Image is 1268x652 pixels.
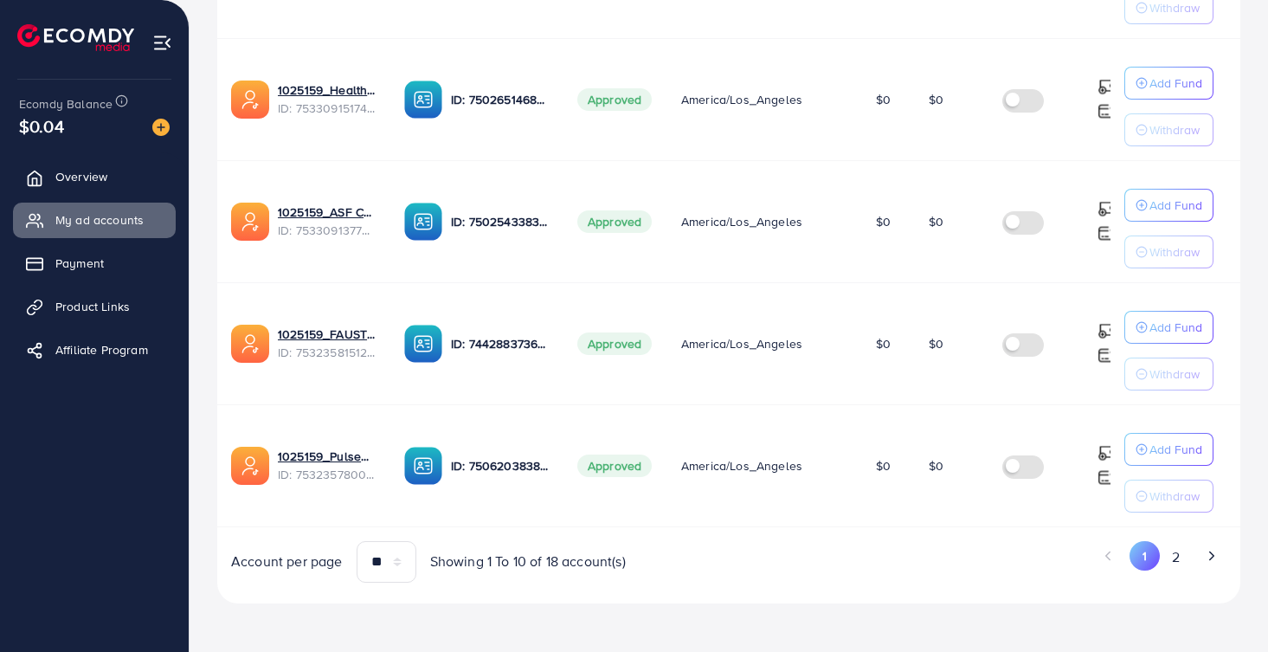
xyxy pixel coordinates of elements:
button: Add Fund [1124,433,1213,466]
button: Withdraw [1124,236,1213,268]
span: ID: 7532358151207763985 [278,344,377,361]
a: 1025159_Healthy Vibrant Living_1753934588845 [278,81,377,99]
img: ic-ads-acc.e4c84228.svg [231,325,269,363]
p: Withdraw [1149,119,1200,140]
button: Withdraw [1124,358,1213,391]
img: ic-ads-acc.e4c84228.svg [231,447,269,485]
span: $0 [929,91,943,108]
span: Approved [577,210,652,233]
img: menu [152,33,172,53]
a: My ad accounts [13,203,176,237]
iframe: Chat [1194,574,1255,639]
img: ic-ba-acc.ded83a64.svg [404,203,442,241]
span: Approved [577,88,652,111]
span: $0 [929,335,943,352]
span: Showing 1 To 10 of 18 account(s) [430,552,626,571]
button: Withdraw [1124,480,1213,513]
button: Add Fund [1124,311,1213,344]
span: $0 [876,213,891,230]
a: 1025159_ASF Culinary Lab_1753934535137 [278,203,377,221]
p: Add Fund [1149,439,1202,460]
div: <span class='underline'>1025159_PulseNest Move Hub_1753763732012</span></br>7532357800161394689 [278,448,377,483]
span: Product Links [55,298,130,315]
img: ic-ba-acc.ded83a64.svg [404,81,442,119]
a: Product Links [13,289,176,324]
p: ID: 7442883736774967297 [451,333,550,354]
p: ID: 7502651468420317191 [451,89,550,110]
span: Approved [577,332,652,355]
span: $0.04 [19,113,64,139]
img: top-up amount [1097,224,1116,242]
a: Payment [13,246,176,281]
img: logo [17,24,134,51]
span: Ecomdy Balance [19,95,113,113]
button: Go to next page [1196,541,1226,571]
p: Withdraw [1149,242,1200,262]
img: ic-ba-acc.ded83a64.svg [404,325,442,363]
span: America/Los_Angeles [681,335,802,352]
button: Withdraw [1124,113,1213,146]
button: Go to page 2 [1160,541,1191,573]
span: ID: 7533091517477666817 [278,100,377,117]
p: Add Fund [1149,317,1202,338]
p: Withdraw [1149,486,1200,507]
p: Add Fund [1149,195,1202,216]
img: ic-ba-acc.ded83a64.svg [404,447,442,485]
div: <span class='underline'>1025159_FAUSTO SEGURA7_1753763812291</span></br>7532358151207763985 [278,326,377,361]
p: ID: 7502543383911923713 [451,211,550,232]
span: My ad accounts [55,211,144,229]
img: ic-ads-acc.e4c84228.svg [231,203,269,241]
img: top-up amount [1097,200,1116,218]
span: $0 [929,213,943,230]
span: America/Los_Angeles [681,91,802,108]
div: <span class='underline'>1025159_Healthy Vibrant Living_1753934588845</span></br>7533091517477666817 [278,81,377,117]
span: Overview [55,168,107,185]
button: Go to page 1 [1130,541,1160,571]
span: ID: 7533091377543020561 [278,222,377,239]
img: top-up amount [1097,346,1116,365]
a: Affiliate Program [13,332,176,367]
ul: Pagination [743,541,1226,573]
a: 1025159_FAUSTO SEGURA7_1753763812291 [278,326,377,343]
div: <span class='underline'>1025159_ASF Culinary Lab_1753934535137</span></br>7533091377543020561 [278,203,377,239]
span: Affiliate Program [55,341,148,358]
img: top-up amount [1097,468,1116,487]
img: ic-ads-acc.e4c84228.svg [231,81,269,119]
p: Add Fund [1149,73,1202,94]
span: America/Los_Angeles [681,457,802,474]
p: ID: 7506203838807408641 [451,455,550,476]
span: $0 [876,91,891,108]
a: 1025159_PulseNest Move Hub_1753763732012 [278,448,377,465]
button: Add Fund [1124,67,1213,100]
img: image [152,119,170,136]
span: $0 [876,335,891,352]
img: top-up amount [1097,78,1116,96]
span: America/Los_Angeles [681,213,802,230]
span: Approved [577,455,652,477]
span: ID: 7532357800161394689 [278,466,377,483]
a: Overview [13,159,176,194]
img: top-up amount [1097,102,1116,120]
span: Payment [55,255,104,272]
p: Withdraw [1149,364,1200,384]
span: $0 [876,457,891,474]
span: $0 [929,457,943,474]
img: top-up amount [1097,444,1116,462]
span: Account per page [231,552,343,571]
button: Add Fund [1124,189,1213,222]
img: top-up amount [1097,322,1116,340]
